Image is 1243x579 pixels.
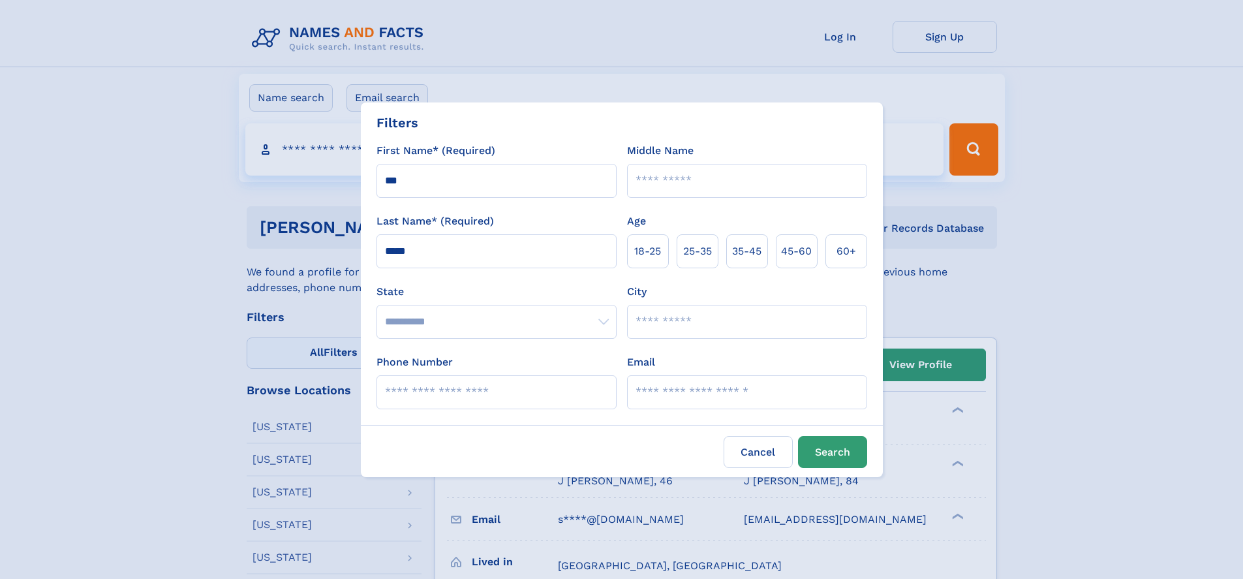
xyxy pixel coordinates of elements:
[627,213,646,229] label: Age
[781,243,812,259] span: 45‑60
[627,354,655,370] label: Email
[376,113,418,133] div: Filters
[798,436,867,468] button: Search
[836,243,856,259] span: 60+
[724,436,793,468] label: Cancel
[732,243,761,259] span: 35‑45
[376,354,453,370] label: Phone Number
[627,284,647,300] label: City
[376,143,495,159] label: First Name* (Required)
[627,143,694,159] label: Middle Name
[683,243,712,259] span: 25‑35
[634,243,661,259] span: 18‑25
[376,213,494,229] label: Last Name* (Required)
[376,284,617,300] label: State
